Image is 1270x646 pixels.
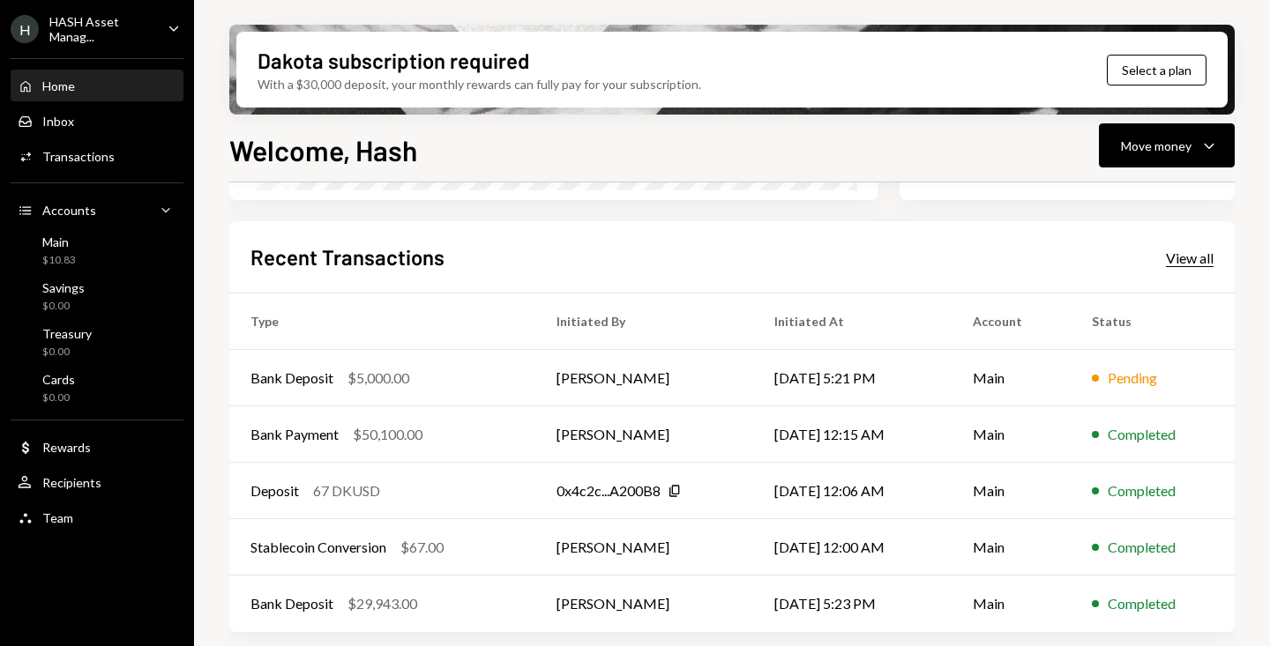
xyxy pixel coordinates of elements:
a: Team [11,501,183,533]
button: Move money [1099,123,1235,167]
th: Account [952,293,1071,350]
div: Cards [42,372,75,387]
td: [PERSON_NAME] [535,575,753,632]
div: Home [42,78,75,93]
button: Select a plan [1107,55,1206,85]
th: Initiated By [535,293,753,350]
div: Dakota subscription required [258,46,529,75]
div: Bank Deposit [250,593,333,614]
a: View all [1166,248,1214,267]
td: [DATE] 12:06 AM [753,463,952,519]
td: [PERSON_NAME] [535,406,753,463]
a: Savings$0.00 [11,275,183,317]
a: Accounts [11,194,183,226]
h1: Welcome, Hash [229,132,417,167]
th: Type [229,293,535,350]
td: Main [952,575,1071,632]
td: [PERSON_NAME] [535,350,753,406]
td: [DATE] 5:21 PM [753,350,952,406]
a: Transactions [11,140,183,172]
a: Home [11,70,183,101]
div: HASH Asset Manag... [49,14,153,44]
div: 67 DKUSD [313,480,380,501]
div: Inbox [42,114,74,129]
th: Initiated At [753,293,952,350]
div: $5,000.00 [347,368,409,389]
div: Treasury [42,326,92,341]
td: [DATE] 12:15 AM [753,406,952,463]
div: $29,943.00 [347,593,417,614]
div: $0.00 [42,345,92,360]
td: Main [952,519,1071,575]
div: View all [1166,249,1214,267]
h2: Recent Transactions [250,242,444,271]
div: Completed [1108,480,1176,501]
div: $50,100.00 [353,424,422,445]
div: Completed [1108,537,1176,558]
div: Transactions [42,149,115,164]
div: Bank Deposit [250,368,333,389]
td: [DATE] 12:00 AM [753,519,952,575]
div: Team [42,510,73,525]
a: Recipients [11,466,183,498]
a: Inbox [11,105,183,137]
div: Rewards [42,440,91,455]
div: With a $30,000 deposit, your monthly rewards can fully pay for your subscription. [258,75,701,93]
div: 0x4c2c...A200B8 [557,480,661,501]
a: Main$10.83 [11,229,183,271]
div: Move money [1121,137,1192,155]
td: Main [952,463,1071,519]
div: $67.00 [400,537,444,558]
div: Completed [1108,424,1176,445]
div: Main [42,234,76,249]
div: Stablecoin Conversion [250,537,386,558]
div: $0.00 [42,390,75,405]
td: [PERSON_NAME] [535,519,753,575]
td: Main [952,406,1071,463]
th: Status [1071,293,1235,350]
div: Pending [1108,368,1157,389]
a: Rewards [11,431,183,463]
div: H [11,15,39,43]
div: Accounts [42,203,96,218]
td: Main [952,350,1071,406]
div: Bank Payment [250,424,339,445]
div: Completed [1108,593,1176,614]
div: Savings [42,280,85,295]
a: Treasury$0.00 [11,321,183,363]
div: Recipients [42,475,101,490]
div: Deposit [250,480,299,501]
div: $0.00 [42,299,85,314]
a: Cards$0.00 [11,367,183,409]
td: [DATE] 5:23 PM [753,575,952,632]
div: $10.83 [42,253,76,268]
